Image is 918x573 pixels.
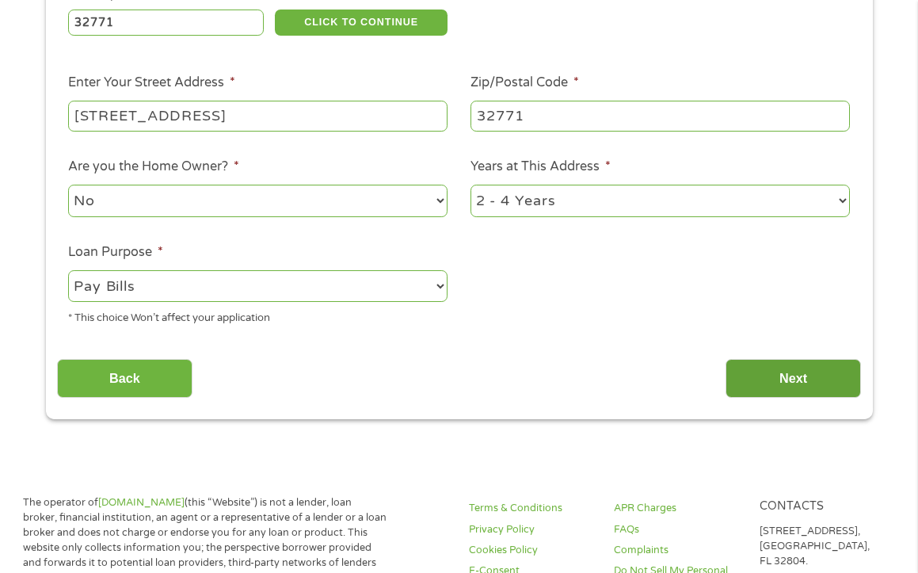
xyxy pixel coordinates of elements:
[68,159,239,175] label: Are you the Home Owner?
[470,74,579,91] label: Zip/Postal Code
[68,244,163,261] label: Loan Purpose
[57,359,192,398] input: Back
[614,543,740,558] a: Complaints
[469,522,595,537] a: Privacy Policy
[275,10,448,36] button: CLICK TO CONTINUE
[98,496,185,509] a: [DOMAIN_NAME]
[469,543,595,558] a: Cookies Policy
[614,501,740,516] a: APR Charges
[68,10,264,36] input: Enter Zipcode (e.g 01510)
[68,74,235,91] label: Enter Your Street Address
[470,159,611,175] label: Years at This Address
[760,524,886,569] p: [STREET_ADDRESS], [GEOGRAPHIC_DATA], FL 32804.
[614,522,740,537] a: FAQs
[760,499,886,514] h4: Contacts
[726,359,861,398] input: Next
[68,305,448,327] div: * This choice Won’t affect your application
[469,501,595,516] a: Terms & Conditions
[68,101,448,131] input: 1 Main Street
